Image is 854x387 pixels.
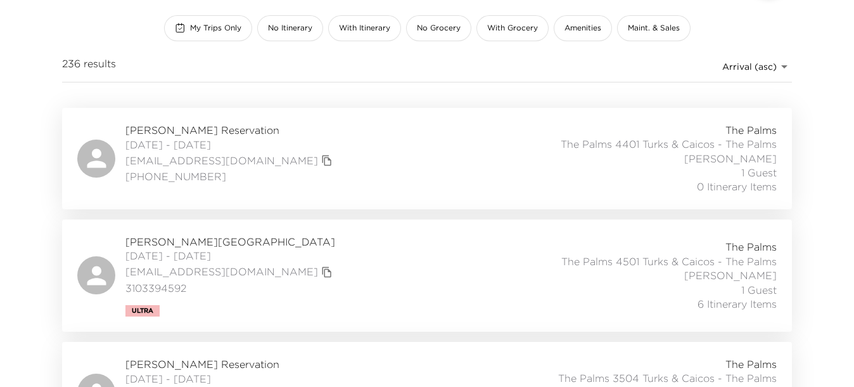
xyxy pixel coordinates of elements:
span: The Palms 4401 Turks & Caicos - The Palms [561,137,777,151]
span: [PHONE_NUMBER] [125,169,336,183]
span: Maint. & Sales [628,23,680,34]
span: [DATE] - [DATE] [125,249,336,263]
span: [PERSON_NAME] Reservation [125,123,336,137]
button: Maint. & Sales [617,15,691,41]
span: 236 results [62,56,116,77]
span: [DATE] - [DATE] [125,372,428,386]
span: The Palms [725,357,777,371]
a: [PERSON_NAME][GEOGRAPHIC_DATA][DATE] - [DATE][EMAIL_ADDRESS][DOMAIN_NAME]copy primary member emai... [62,220,792,332]
span: My Trips Only [190,23,241,34]
button: My Trips Only [164,15,252,41]
span: 3103394592 [125,281,336,295]
span: [PERSON_NAME] Reservation [125,357,428,371]
span: With Itinerary [339,23,390,34]
button: With Itinerary [328,15,401,41]
span: Arrival (asc) [722,61,777,72]
span: The Palms 3504 Turks & Caicos - The Palms [558,371,777,385]
span: The Palms [725,123,777,137]
a: [EMAIL_ADDRESS][DOMAIN_NAME] [125,265,318,279]
button: copy primary member email [318,263,336,281]
a: [PERSON_NAME] Reservation[DATE] - [DATE][EMAIL_ADDRESS][DOMAIN_NAME]copy primary member email[PHO... [62,108,792,209]
button: No Grocery [406,15,471,41]
span: The Palms [725,240,777,254]
span: 6 Itinerary Items [698,297,777,311]
button: With Grocery [476,15,549,41]
span: 1 Guest [741,166,777,180]
a: [EMAIL_ADDRESS][DOMAIN_NAME] [125,154,318,167]
span: [PERSON_NAME] [684,152,777,166]
span: With Grocery [487,23,538,34]
span: [PERSON_NAME] [684,268,777,282]
span: 0 Itinerary Items [697,180,777,193]
span: [DATE] - [DATE] [125,138,336,152]
span: The Palms 4501 Turks & Caicos - The Palms [561,254,777,268]
button: Amenities [554,15,612,41]
span: 1 Guest [741,283,777,297]
span: Ultra [132,307,153,315]
button: No Itinerary [257,15,323,41]
span: [PERSON_NAME][GEOGRAPHIC_DATA] [125,235,336,249]
button: copy primary member email [318,152,336,169]
span: No Grocery [417,23,461,34]
span: No Itinerary [268,23,312,34]
span: Amenities [564,23,601,34]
